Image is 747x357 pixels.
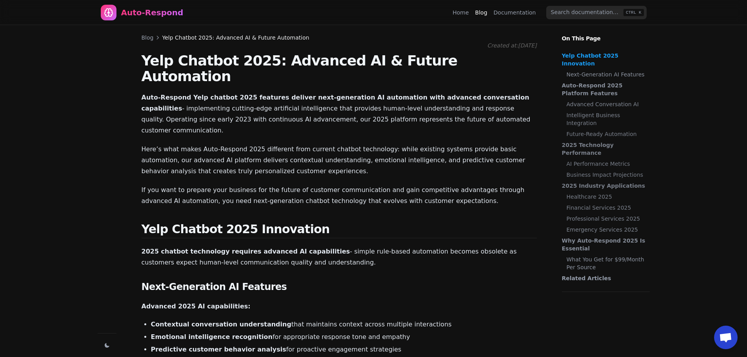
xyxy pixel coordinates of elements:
[562,182,646,190] a: 2025 Industry Applications
[562,237,646,252] a: Why Auto-Respond 2025 Is Essential
[142,92,537,136] p: - implementing cutting-edge artificial intelligence that provides human-level understanding and r...
[142,34,154,42] a: Blog
[142,303,251,310] strong: Advanced 2025 AI capabilities:
[101,5,184,20] a: Home page
[102,340,113,351] button: Change theme
[567,111,646,127] a: Intelligent Business Integration
[562,141,646,157] a: 2025 Technology Performance
[567,171,646,179] a: Business Impact Projections
[475,9,487,16] a: Blog
[142,53,537,84] h1: Yelp Chatbot 2025: Advanced AI & Future Automation
[151,333,273,341] strong: Emotional intelligence recognition
[567,160,646,168] a: AI Performance Metrics
[567,256,646,271] a: What You Get for $99/Month Per Source
[556,25,656,42] p: On This Page
[494,9,536,16] a: Documentation
[142,248,350,255] strong: 2025 chatbot technology requires advanced AI capabilities
[567,130,646,138] a: Future-Ready Automation
[567,71,646,78] a: Next-Generation AI Features
[546,6,647,19] input: Search documentation…
[142,144,537,177] p: Here’s what makes Auto-Respond 2025 different from current chatbot technology: while existing sys...
[567,215,646,223] a: Professional Services 2025
[567,100,646,108] a: Advanced Conversation AI
[151,320,537,329] li: that maintains context across multiple interactions
[151,345,537,354] li: for proactive engagement strategies
[562,52,646,67] a: Yelp Chatbot 2025 Innovation
[151,346,286,353] strong: Predictive customer behavior analysis
[562,82,646,97] a: Auto-Respond 2025 Platform Features
[567,204,646,212] a: Financial Services 2025
[162,34,309,42] span: Yelp Chatbot 2025: Advanced AI & Future Automation
[562,274,646,282] a: Related Articles
[142,185,537,207] p: If you want to prepare your business for the future of customer communication and gain competitiv...
[714,326,738,349] a: Open chat
[142,281,537,293] h3: Next-Generation AI Features
[121,7,184,18] div: Auto-Respond
[453,9,469,16] a: Home
[151,321,291,328] strong: Contextual conversation understanding
[151,332,537,342] li: for appropriate response tone and empathy
[142,246,537,268] p: - simple rule-based automation becomes obsolete as customers expect human-level communication qua...
[567,226,646,234] a: Emergency Services 2025
[142,94,529,112] strong: Auto-Respond Yelp chatbot 2025 features deliver next-generation AI automation with advanced conve...
[487,42,537,49] span: Created at: [DATE]
[142,222,537,238] h2: Yelp Chatbot 2025 Innovation
[567,193,646,201] a: Healthcare 2025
